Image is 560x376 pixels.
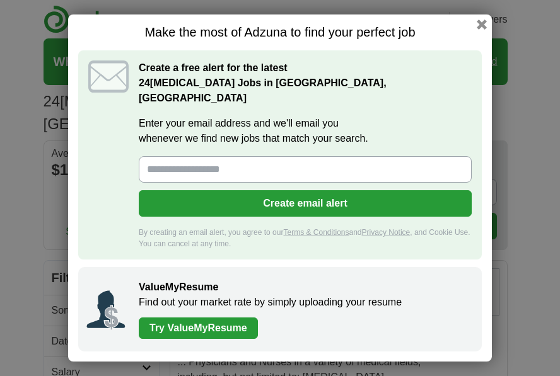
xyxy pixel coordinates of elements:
span: 24 [139,76,150,91]
a: Privacy Notice [362,228,411,237]
a: Try ValueMyResume [139,317,258,339]
label: Enter your email address and we'll email you whenever we find new jobs that match your search. [139,116,472,146]
h2: Create a free alert for the latest [139,60,472,106]
img: icon_email.svg [88,60,129,93]
a: Terms & Conditions [283,228,349,237]
button: Create email alert [139,190,472,217]
strong: [MEDICAL_DATA] Jobs in [GEOGRAPHIC_DATA], [GEOGRAPHIC_DATA] [139,77,387,103]
p: Find out your market rate by simply uploading your resume [139,295,469,310]
div: By creating an email alert, you agree to our and , and Cookie Use. You can cancel at any time. [139,227,472,249]
h1: Make the most of Adzuna to find your perfect job [78,25,482,40]
h2: ValueMyResume [139,280,469,295]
